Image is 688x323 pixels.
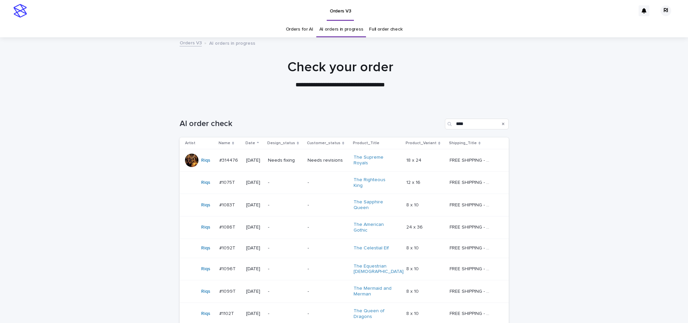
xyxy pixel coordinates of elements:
[180,194,509,216] tr: Riqs #1083T#1083T [DATE]--The Sapphire Queen 8 x 108 x 10 FREE SHIPPING - preview in 1-2 business...
[406,287,420,294] p: 8 x 10
[180,39,202,46] a: Orders V3
[308,311,348,317] p: -
[354,199,396,211] a: The Sapphire Queen
[219,178,236,186] p: #1075T
[219,139,230,147] p: Name
[450,244,493,251] p: FREE SHIPPING - preview in 1-2 business days, after your approval delivery will take 5-10 b.d.
[219,310,235,317] p: #1102T
[180,149,509,172] tr: Riqs #314476#314476 [DATE]Needs fixingNeeds revisionsThe Supreme Royals 18 x 2418 x 24 FREE SHIPP...
[246,311,263,317] p: [DATE]
[308,202,348,208] p: -
[308,180,348,186] p: -
[354,264,404,275] a: The Equestrian [DEMOGRAPHIC_DATA]
[354,308,396,320] a: The Queen of Dragons
[406,139,437,147] p: Product_Variant
[450,287,493,294] p: FREE SHIPPING - preview in 1-2 business days, after your approval delivery will take 5-10 b.d.
[308,225,348,230] p: -
[354,245,389,251] a: The Celestial Elf
[406,156,423,163] p: 18 x 24
[13,4,27,17] img: stacker-logo-s-only.png
[268,180,302,186] p: -
[180,119,442,129] h1: AI order check
[246,202,263,208] p: [DATE]
[406,310,420,317] p: 8 x 10
[219,156,239,163] p: #314476
[406,244,420,251] p: 8 x 10
[308,158,348,163] p: Needs revisions
[185,139,195,147] p: Artist
[449,139,477,147] p: Shipping_Title
[660,5,671,16] div: RI
[268,158,302,163] p: Needs fixing
[201,202,210,208] a: Riqs
[201,180,210,186] a: Riqs
[268,245,302,251] p: -
[445,119,509,129] input: Search
[219,201,236,208] p: #1083T
[180,171,509,194] tr: Riqs #1075T#1075T [DATE]--The Righteous King 12 x 1612 x 16 FREE SHIPPING - preview in 1-2 busine...
[219,287,237,294] p: #1099T
[268,289,302,294] p: -
[308,266,348,272] p: -
[245,139,255,147] p: Date
[180,239,509,258] tr: Riqs #1092T#1092T [DATE]--The Celestial Elf 8 x 108 x 10 FREE SHIPPING - preview in 1-2 business ...
[180,216,509,239] tr: Riqs #1086T#1086T [DATE]--The American Gothic 24 x 3624 x 36 FREE SHIPPING - preview in 1-2 busin...
[246,266,263,272] p: [DATE]
[246,225,263,230] p: [DATE]
[369,22,402,37] a: Full order check
[450,265,493,272] p: FREE SHIPPING - preview in 1-2 business days, after your approval delivery will take 5-10 b.d.
[180,280,509,303] tr: Riqs #1099T#1099T [DATE]--The Mermaid and Merman 8 x 108 x 10 FREE SHIPPING - preview in 1-2 busi...
[406,178,422,186] p: 12 x 16
[201,311,210,317] a: Riqs
[267,139,295,147] p: Design_status
[354,177,396,189] a: The Righteous King
[406,201,420,208] p: 8 x 10
[201,225,210,230] a: Riqs
[354,155,396,166] a: The Supreme Royals
[450,310,493,317] p: FREE SHIPPING - preview in 1-2 business days, after your approval delivery will take 5-10 b.d.
[308,289,348,294] p: -
[209,39,255,46] p: AI orders in progress
[201,245,210,251] a: Riqs
[246,180,263,186] p: [DATE]
[286,22,313,37] a: Orders for AI
[268,202,302,208] p: -
[219,244,237,251] p: #1092T
[450,201,493,208] p: FREE SHIPPING - preview in 1-2 business days, after your approval delivery will take 5-10 b.d.
[201,158,210,163] a: Riqs
[406,265,420,272] p: 8 x 10
[450,156,493,163] p: FREE SHIPPING - preview in 1-2 business days, after your approval delivery will take 5-10 b.d.
[319,22,363,37] a: AI orders in progress
[354,222,396,233] a: The American Gothic
[268,225,302,230] p: -
[219,265,237,272] p: #1096T
[308,245,348,251] p: -
[176,59,505,75] h1: Check your order
[450,178,493,186] p: FREE SHIPPING - preview in 1-2 business days, after your approval delivery will take 5-10 b.d.
[353,139,379,147] p: Product_Title
[307,139,340,147] p: Customer_status
[354,286,396,297] a: The Mermaid and Merman
[246,245,263,251] p: [DATE]
[268,311,302,317] p: -
[406,223,424,230] p: 24 x 36
[246,158,263,163] p: [DATE]
[201,266,210,272] a: Riqs
[450,223,493,230] p: FREE SHIPPING - preview in 1-2 business days, after your approval delivery will take 5-10 b.d.
[219,223,237,230] p: #1086T
[201,289,210,294] a: Riqs
[180,258,509,280] tr: Riqs #1096T#1096T [DATE]--The Equestrian [DEMOGRAPHIC_DATA] 8 x 108 x 10 FREE SHIPPING - preview ...
[246,289,263,294] p: [DATE]
[268,266,302,272] p: -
